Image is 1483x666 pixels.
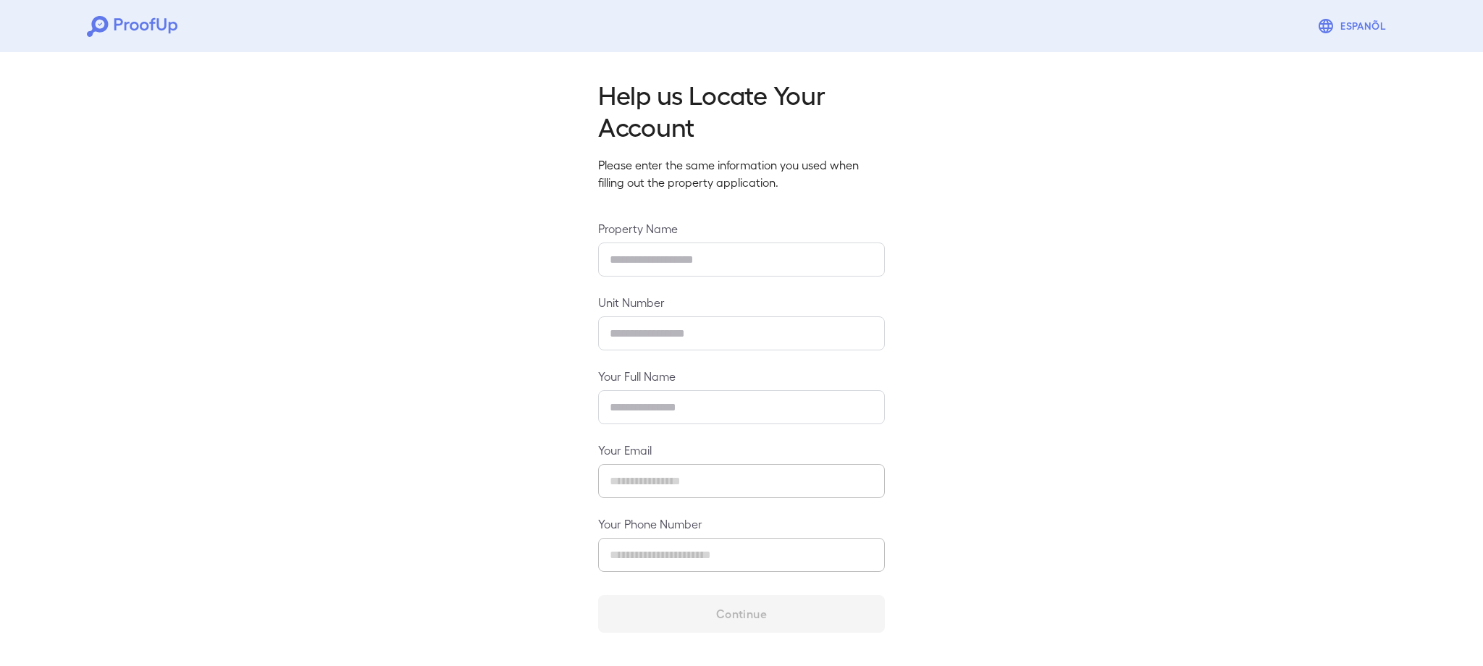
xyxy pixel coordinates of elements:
p: Please enter the same information you used when filling out the property application. [598,156,885,191]
label: Your Email [598,442,885,458]
label: Property Name [598,220,885,237]
label: Your Phone Number [598,515,885,532]
label: Your Full Name [598,368,885,384]
h2: Help us Locate Your Account [598,78,885,142]
button: Espanõl [1311,12,1396,41]
label: Unit Number [598,294,885,311]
